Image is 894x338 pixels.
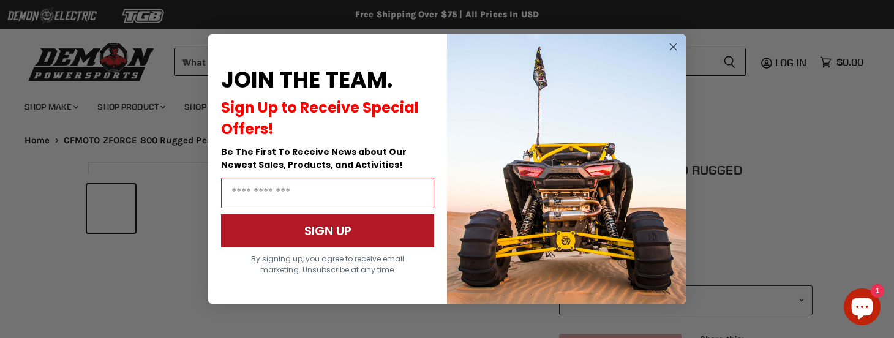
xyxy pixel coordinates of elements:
[251,254,404,275] span: By signing up, you agree to receive email marketing. Unsubscribe at any time.
[221,64,393,96] span: JOIN THE TEAM.
[447,34,686,304] img: a9095488-b6e7-41ba-879d-588abfab540b.jpeg
[221,178,434,208] input: Email Address
[666,39,681,54] button: Close dialog
[221,214,434,247] button: SIGN UP
[221,97,419,139] span: Sign Up to Receive Special Offers!
[840,288,884,328] inbox-online-store-chat: Shopify online store chat
[221,146,407,171] span: Be The First To Receive News about Our Newest Sales, Products, and Activities!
